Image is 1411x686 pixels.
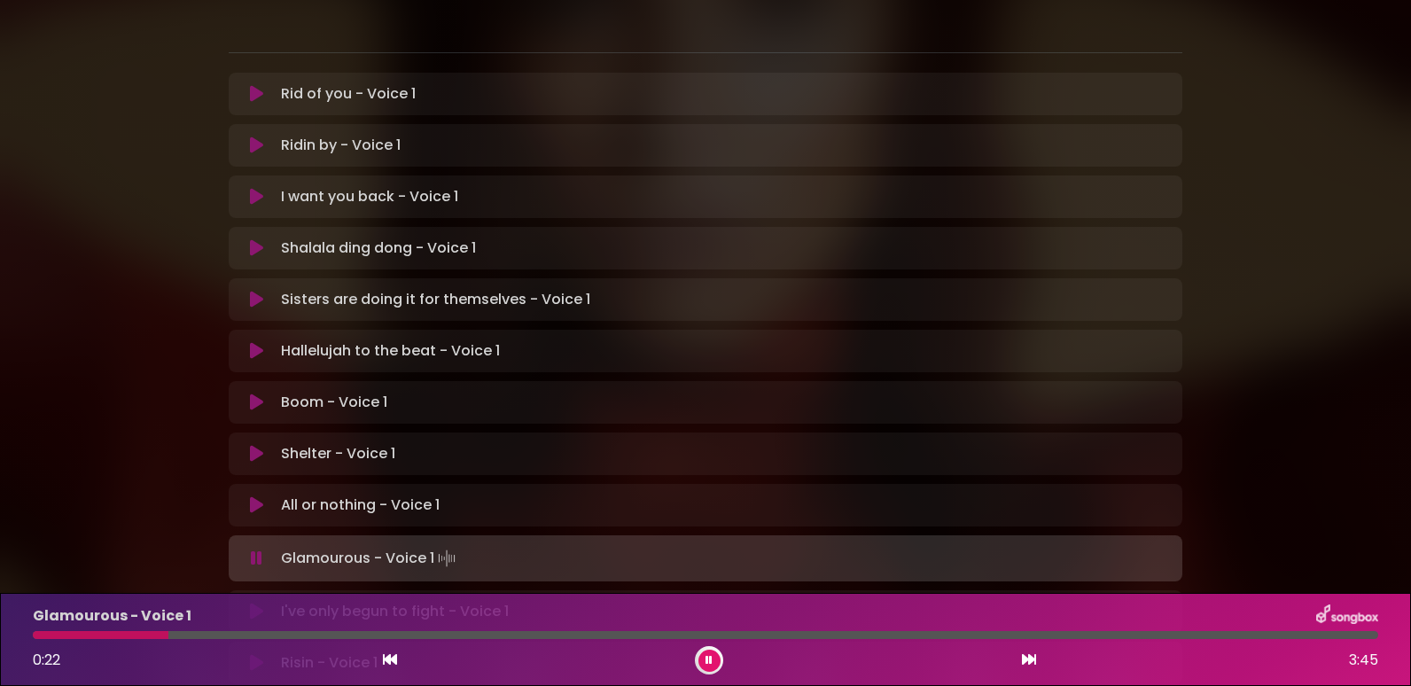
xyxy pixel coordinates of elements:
p: Ridin by - Voice 1 [281,135,401,156]
span: 0:22 [33,650,60,670]
p: Rid of you - Voice 1 [281,83,416,105]
p: Shalala ding dong - Voice 1 [281,238,476,259]
p: Glamourous - Voice 1 [281,546,459,571]
p: Shelter - Voice 1 [281,443,395,464]
p: Sisters are doing it for themselves - Voice 1 [281,289,590,310]
p: I want you back - Voice 1 [281,186,458,207]
img: songbox-logo-white.png [1316,604,1378,628]
p: All or nothing - Voice 1 [281,495,440,516]
p: Boom - Voice 1 [281,392,387,413]
p: Hallelujah to the beat - Voice 1 [281,340,500,362]
p: Glamourous - Voice 1 [33,605,191,627]
img: waveform4.gif [434,546,459,571]
span: 3:45 [1349,650,1378,671]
